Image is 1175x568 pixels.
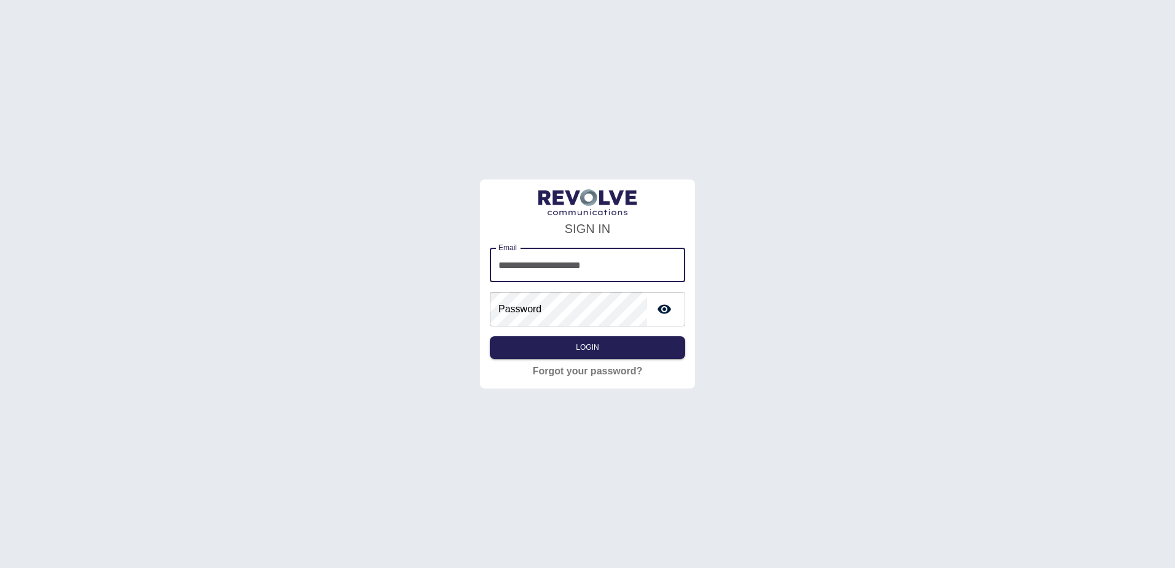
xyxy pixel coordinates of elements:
[490,336,685,359] button: Login
[533,364,643,379] a: Forgot your password?
[490,219,685,238] h4: SIGN IN
[498,242,517,253] label: Email
[538,189,637,216] img: LogoText
[652,297,677,321] button: toggle password visibility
